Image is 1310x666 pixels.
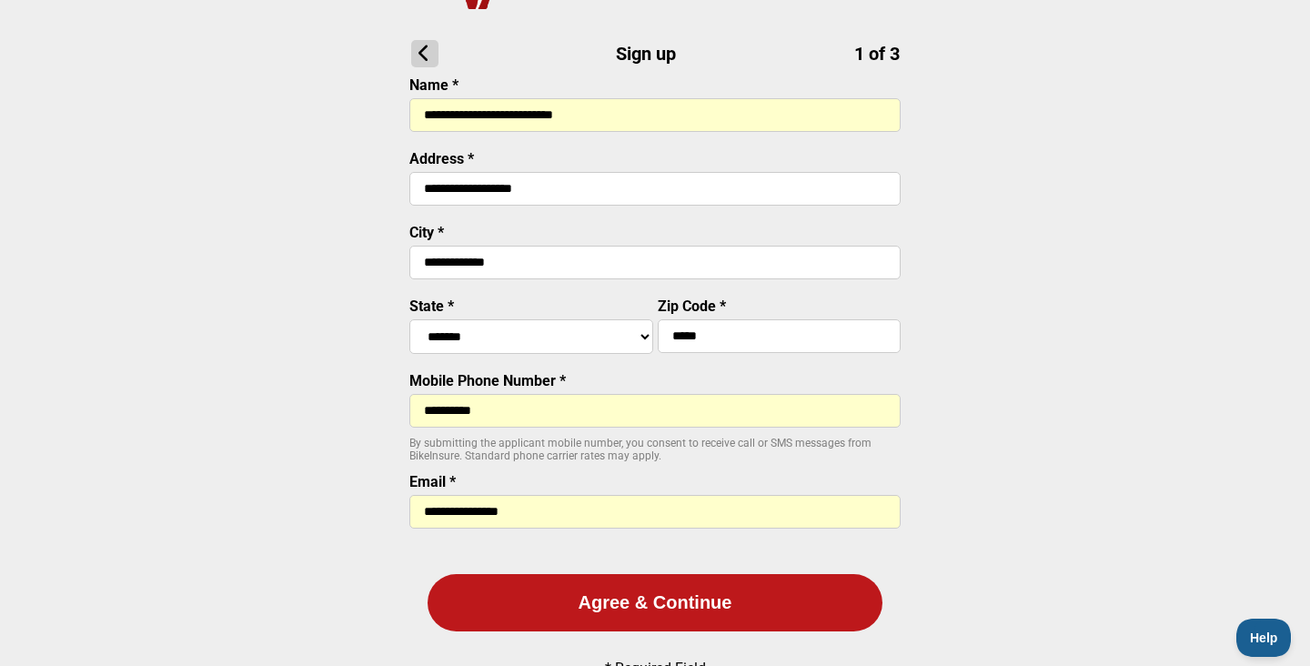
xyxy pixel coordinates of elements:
[854,43,900,65] span: 1 of 3
[409,298,454,315] label: State *
[409,437,901,462] p: By submitting the applicant mobile number, you consent to receive call or SMS messages from BikeI...
[411,40,900,67] h1: Sign up
[409,150,474,167] label: Address *
[409,372,566,389] label: Mobile Phone Number *
[409,224,444,241] label: City *
[409,473,456,490] label: Email *
[1236,619,1292,657] iframe: Toggle Customer Support
[409,76,458,94] label: Name *
[658,298,726,315] label: Zip Code *
[428,574,882,631] button: Agree & Continue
